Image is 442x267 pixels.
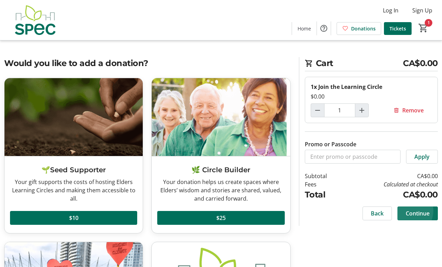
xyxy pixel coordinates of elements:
img: SPEC's Logo [4,3,66,37]
span: Continue [406,209,430,218]
input: Enter promo or passcode [305,150,401,164]
a: Donations [337,22,381,35]
img: 🌿 Circle Builder [152,78,290,156]
td: Subtotal [305,172,344,180]
input: Join the Learning Circle Quantity [324,103,355,117]
td: Calculated at checkout [343,180,438,188]
button: Cart [417,22,430,34]
span: Log In [383,6,398,15]
button: Back [363,206,392,220]
h2: Would you like to add a donation? [4,57,291,70]
button: Remove [385,103,432,117]
td: CA$0.00 [343,188,438,201]
h2: Cart [305,57,438,71]
img: 🌱Seed Supporter [4,78,143,156]
button: Sign Up [407,5,438,16]
button: Log In [377,5,404,16]
span: Home [298,25,311,32]
h3: 🌿 Circle Builder [157,165,284,175]
span: Sign Up [412,6,432,15]
div: 1x Join the Learning Circle [311,83,432,91]
a: Tickets [384,22,412,35]
button: Continue [397,206,438,220]
span: Remove [402,106,424,114]
span: Donations [351,25,376,32]
h3: 🌱Seed Supporter [10,165,137,175]
div: Your gift supports the costs of hosting Elders Learning Circles and making them accessible to all. [10,178,137,203]
button: Decrement by one [311,104,324,117]
td: Fees [305,180,344,188]
label: Promo or Passcode [305,140,356,148]
a: Home [292,22,317,35]
button: $25 [157,211,284,225]
button: Apply [406,150,438,164]
button: Increment by one [355,104,368,117]
span: CA$0.00 [403,57,438,70]
span: Apply [414,153,430,161]
td: CA$0.00 [343,172,438,180]
button: Help [317,21,331,35]
td: Total [305,188,344,201]
button: $10 [10,211,137,225]
div: $0.00 [311,92,432,101]
span: Back [371,209,384,218]
span: $10 [69,214,78,222]
div: Your donation helps us create spaces where Elders’ wisdom and stories are shared, valued, and car... [157,178,284,203]
span: Tickets [389,25,406,32]
span: $25 [216,214,226,222]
